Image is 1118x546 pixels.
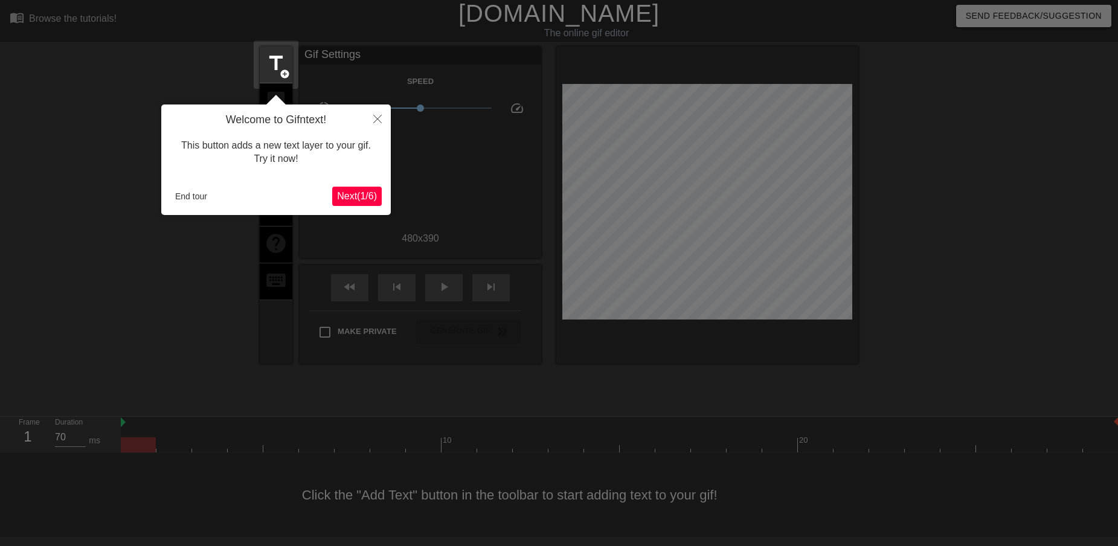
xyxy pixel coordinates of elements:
button: Close [364,104,391,132]
h4: Welcome to Gifntext! [170,114,382,127]
div: This button adds a new text layer to your gif. Try it now! [170,127,382,178]
span: Next ( 1 / 6 ) [337,191,377,201]
button: Next [332,187,382,206]
button: End tour [170,187,212,205]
